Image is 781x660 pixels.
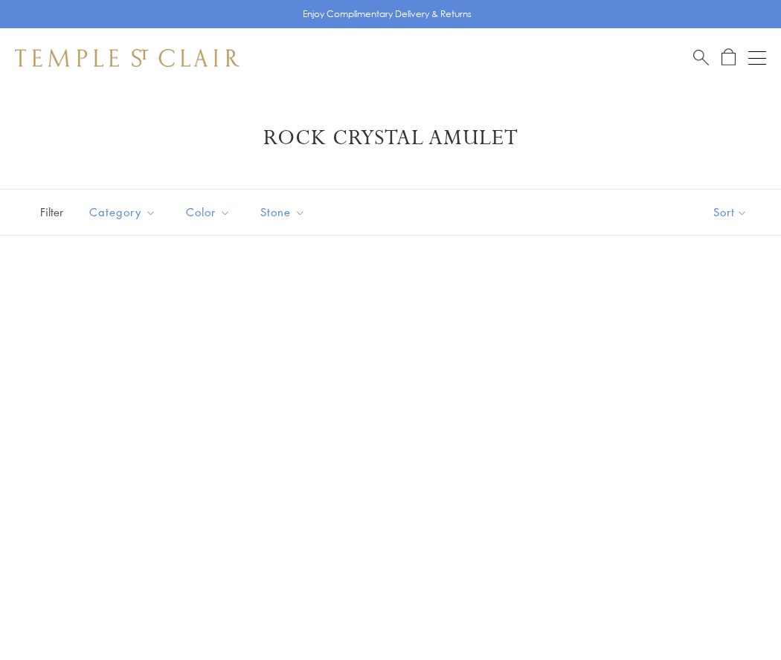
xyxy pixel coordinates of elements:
[249,195,317,229] button: Stone
[693,48,709,67] a: Search
[253,203,317,221] span: Stone
[15,49,240,67] img: Temple St. Clair
[175,195,242,229] button: Color
[37,125,744,152] h1: Rock Crystal Amulet
[179,203,242,221] span: Color
[78,195,167,229] button: Category
[82,203,167,221] span: Category
[721,48,736,67] a: Open Shopping Bag
[748,49,766,67] button: Open navigation
[303,7,472,22] p: Enjoy Complimentary Delivery & Returns
[680,190,781,235] button: Show sort by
